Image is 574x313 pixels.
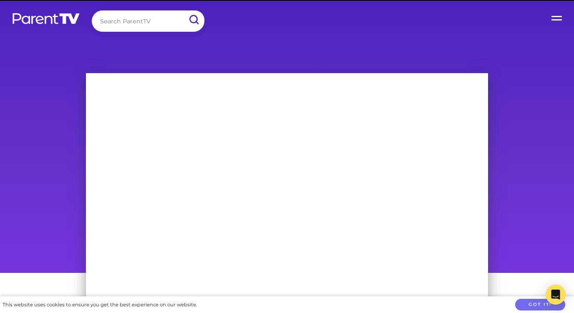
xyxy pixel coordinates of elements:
button: Got it! [515,299,565,311]
input: Search ParentTV [92,10,204,32]
div: Open Intercom Messenger [546,285,566,305]
div: This website uses cookies to ensure you get the best experience on our website. [3,300,197,309]
input: Submit [183,10,204,29]
img: parenttv-logo-white.4c85aaf.svg [12,13,81,25]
